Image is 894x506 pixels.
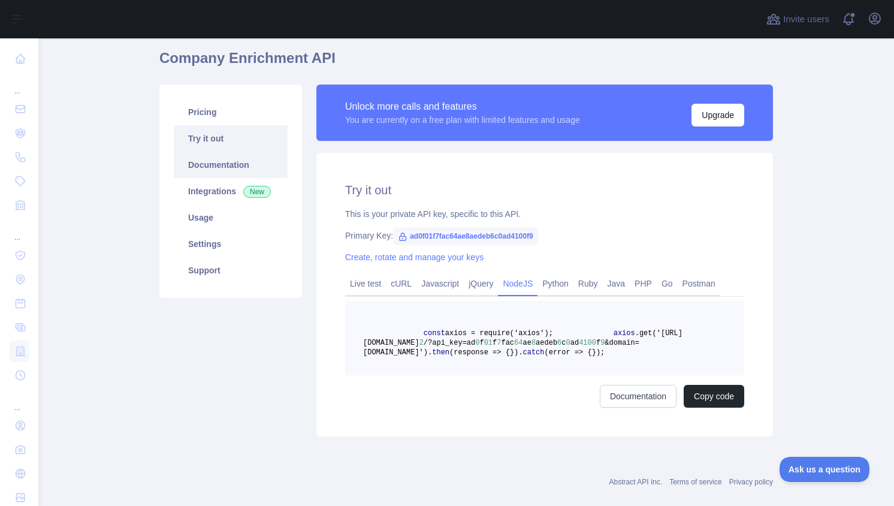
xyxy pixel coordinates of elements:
span: (error => { [545,348,592,357]
a: Terms of service [669,478,721,486]
h1: Company Enrichment API [159,49,773,77]
span: 0 [475,339,479,347]
span: 9 [600,339,605,347]
button: Upgrade [691,104,744,126]
span: ae [522,339,531,347]
iframe: Toggle Customer Support [780,457,870,482]
a: Postman [678,274,720,293]
span: . [428,348,432,357]
span: (response => { [449,348,510,357]
span: f [493,339,497,347]
span: aedeb [536,339,557,347]
a: Java [603,274,630,293]
span: c [561,339,566,347]
a: jQuery [464,274,498,293]
a: Privacy policy [729,478,773,486]
span: 2 [419,339,424,347]
a: Documentation [174,152,288,178]
span: f [596,339,600,347]
span: 7 [497,339,501,347]
span: . [518,348,522,357]
a: Settings [174,231,288,257]
a: Javascript [416,274,464,293]
div: ... [10,388,29,412]
span: axios [614,329,635,338]
a: Usage [174,204,288,231]
button: Invite users [764,10,832,29]
a: Documentation [600,385,676,408]
span: fac [501,339,514,347]
h2: Try it out [345,182,744,198]
a: NodeJS [498,274,537,293]
a: cURL [386,274,416,293]
div: You are currently on a free plan with limited features and usage [345,114,580,126]
a: PHP [630,274,657,293]
span: 64 [514,339,522,347]
div: This is your private API key, specific to this API. [345,208,744,220]
span: then [432,348,449,357]
span: axios = require('axios'); [445,329,553,338]
span: 8 [531,339,536,347]
span: ad0f01f7fac64ae8aedeb6c0ad4100f9 [393,227,537,245]
span: New [243,186,271,198]
div: ... [10,218,29,242]
a: Live test [345,274,386,293]
a: Try it out [174,125,288,152]
span: ad [570,339,579,347]
span: }); [592,348,605,357]
span: 01 [484,339,493,347]
a: Create, rotate and manage your keys [345,252,484,262]
a: Go [657,274,678,293]
span: }) [510,348,518,357]
span: 4100 [579,339,596,347]
div: ... [10,72,29,96]
span: catch [522,348,544,357]
div: Primary Key: [345,230,744,242]
a: Abstract API Inc. [609,478,663,486]
span: Invite users [783,13,829,26]
span: /?api_key=ad [424,339,475,347]
a: Integrations New [174,178,288,204]
a: Pricing [174,99,288,125]
div: Unlock more calls and features [345,100,580,114]
a: Python [537,274,573,293]
span: 6 [557,339,561,347]
button: Copy code [684,385,744,408]
a: Support [174,257,288,284]
span: f [479,339,484,347]
span: 0 [566,339,570,347]
a: Ruby [573,274,603,293]
span: const [424,329,445,338]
